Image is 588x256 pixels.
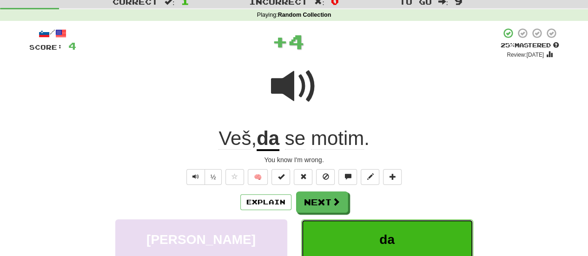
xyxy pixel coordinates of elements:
div: You know I'm wrong. [29,155,559,164]
button: Add to collection (alt+a) [383,169,402,185]
button: Set this sentence to 100% Mastered (alt+m) [271,169,290,185]
span: 4 [288,30,304,53]
button: Play sentence audio (ctl+space) [186,169,205,185]
span: . [279,127,370,150]
small: Review: [DATE] [507,52,544,58]
span: Score: [29,43,63,51]
span: [PERSON_NAME] [146,232,256,247]
span: 4 [68,40,76,52]
button: Reset to 0% Mastered (alt+r) [294,169,312,185]
button: 🧠 [248,169,268,185]
div: Text-to-speech controls [185,169,222,185]
button: Edit sentence (alt+d) [361,169,379,185]
button: Ignore sentence (alt+i) [316,169,335,185]
span: , [218,127,257,150]
button: Explain [240,194,291,210]
u: da [257,127,279,151]
span: + [272,27,288,55]
div: / [29,27,76,39]
button: Discuss sentence (alt+u) [338,169,357,185]
span: motim [311,127,364,150]
span: da [379,232,395,247]
span: 25 % [501,41,515,49]
span: Veš [218,127,251,150]
span: se [285,127,305,150]
div: Mastered [501,41,559,50]
button: Favorite sentence (alt+f) [225,169,244,185]
strong: Random Collection [278,12,331,18]
button: Next [296,191,348,213]
button: ½ [205,169,222,185]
